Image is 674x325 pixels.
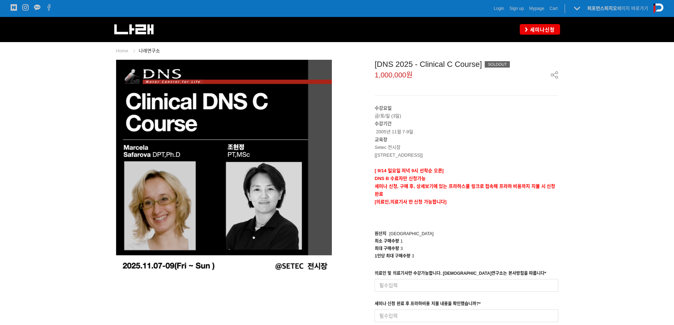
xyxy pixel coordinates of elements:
[375,137,387,142] strong: 교육장
[375,120,558,135] p: 2005년 11월 7-9일
[375,144,558,151] p: Setec 전시장
[389,231,433,236] span: [GEOGRAPHIC_DATA]
[375,254,410,259] span: 1인당 최대 구매수량
[375,300,480,309] div: 세미나 신청 완료 후 프라하비용 지불 내용을 확인했습니까?
[485,61,510,68] div: SOLDOUT
[494,5,504,12] a: Login
[520,24,560,34] a: 세미나신청
[375,239,399,244] span: 최소 구매수량
[587,6,617,11] strong: 퍼포먼스피지오
[375,151,558,159] p: [[STREET_ADDRESS]]
[587,6,648,11] a: 퍼포먼스피지오페이지 바로가기
[549,5,558,12] a: Cart
[375,270,546,279] div: 의료인 및 의료기사만 수강가능합니다. [DEMOGRAPHIC_DATA]연구소는 본사방침을 따릅니다
[401,239,403,244] span: 1
[375,184,555,197] strong: 세미나 신청, 구매 후, 상세보기에 있는 프라하스쿨 링크로 접속해 프라하 비용까지 지불 시 신청완료
[509,5,524,12] a: Sign up
[375,246,399,251] span: 최대 구매수량
[529,5,545,12] a: Mypage
[375,176,426,181] strong: DNS B 수료자만 신청가능
[375,71,413,79] span: 1,000,000원
[139,48,160,53] a: 나래연구소
[401,246,403,251] span: 3
[375,279,558,292] input: 필수입력
[375,231,386,236] span: 원산지
[375,121,392,126] strong: 수강기간
[375,60,558,69] div: [DNS 2025 - Clinical C Course]
[375,105,392,111] strong: 수강요일
[116,48,128,53] a: Home
[412,254,414,259] span: 3
[375,309,558,322] input: 필수입력
[375,199,447,204] strong: [의료인,의료기사 만 신청 가능합니다]
[375,104,558,120] p: 금/토/일 (3일)
[528,26,555,33] span: 세미나신청
[375,168,444,173] strong: [ 9/14 일요일 저녁 9시 선착순 오픈]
